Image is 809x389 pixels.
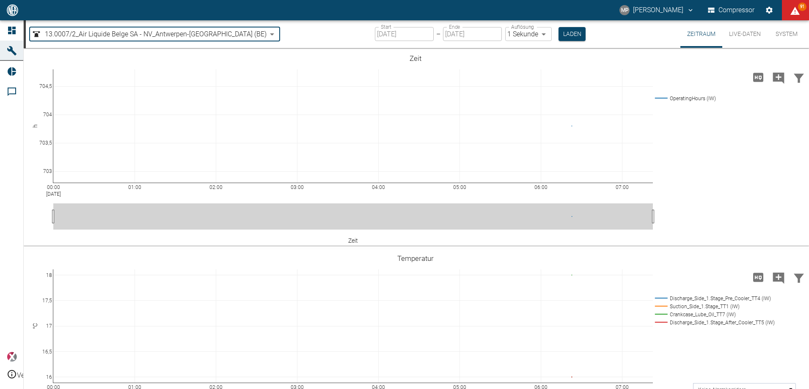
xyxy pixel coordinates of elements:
[381,23,391,30] label: Start
[436,29,440,39] p: –
[443,27,502,41] input: DD.MM.YYYY
[789,266,809,288] button: Daten filtern
[748,73,768,81] span: Hohe Auflösung
[706,3,757,18] button: Compressor
[618,3,696,18] button: marc.philipps@neac.de
[680,20,722,48] button: Zeitraum
[789,66,809,88] button: Daten filtern
[768,20,806,48] button: System
[375,27,434,41] input: DD.MM.YYYY
[768,266,789,288] button: Kommentar hinzufügen
[505,27,552,41] div: 1 Sekunde
[768,66,789,88] button: Kommentar hinzufügen
[762,3,777,18] button: Einstellungen
[559,27,586,41] button: Laden
[798,3,806,11] span: 91
[748,273,768,281] span: Hohe Auflösung
[6,4,19,16] img: logo
[31,29,267,39] a: 13.0007/2_Air Liquide Belge SA - NV_Antwerpen-[GEOGRAPHIC_DATA] (BE)
[722,20,768,48] button: Live-Daten
[619,5,630,15] div: MP
[449,23,460,30] label: Ende
[45,29,267,39] span: 13.0007/2_Air Liquide Belge SA - NV_Antwerpen-[GEOGRAPHIC_DATA] (BE)
[7,352,17,362] img: Xplore Logo
[511,23,534,30] label: Auflösung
